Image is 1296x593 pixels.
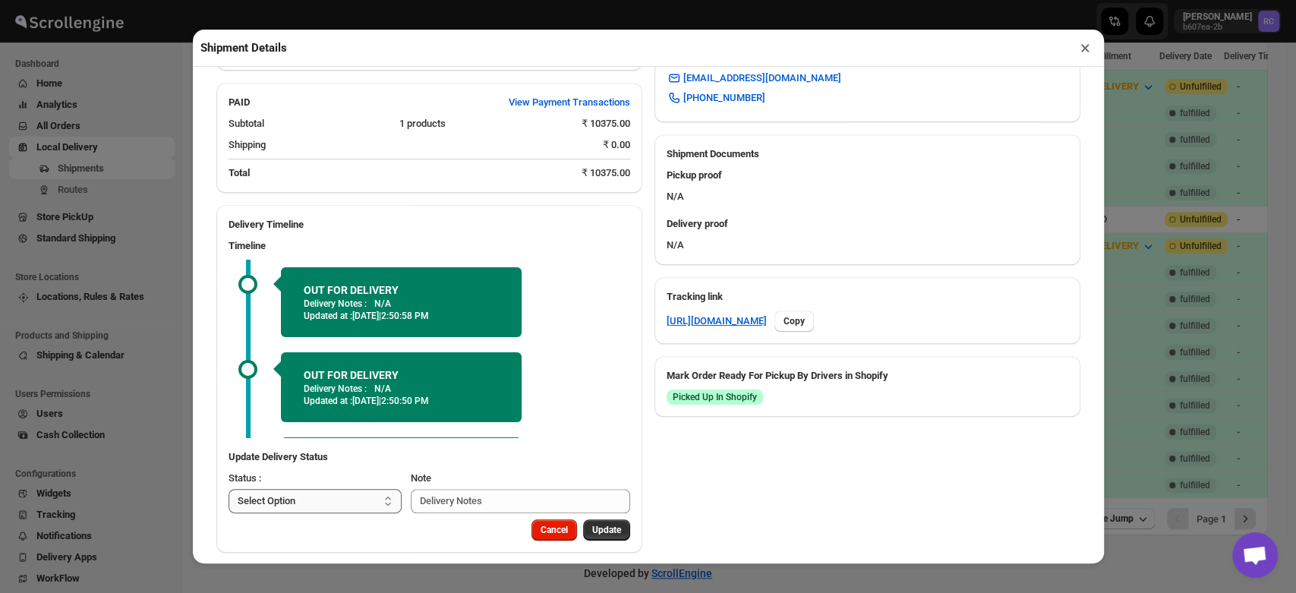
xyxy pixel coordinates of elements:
[657,66,850,90] a: [EMAIL_ADDRESS][DOMAIN_NAME]
[603,137,630,153] div: ₹ 0.00
[592,524,621,536] span: Update
[229,95,250,110] h2: PAID
[304,383,367,395] p: Delivery Notes :
[531,519,577,541] button: Cancel
[509,95,630,110] span: View Payment Transactions
[229,217,630,232] h2: Delivery Timeline
[654,210,1080,265] div: N/A
[229,472,261,484] span: Status :
[229,167,250,178] b: Total
[582,166,630,181] div: ₹ 10375.00
[774,311,814,332] button: Copy
[229,137,591,153] div: Shipping
[304,282,499,298] h2: OUT FOR DELIVERY
[411,472,431,484] span: Note
[352,311,429,321] span: [DATE] | 2:50:58 PM
[200,40,287,55] h2: Shipment Details
[1074,37,1096,58] button: ×
[667,368,1068,383] h3: Mark Order Ready For Pickup By Drivers in Shopify
[683,71,841,86] span: [EMAIL_ADDRESS][DOMAIN_NAME]
[654,162,1080,210] div: N/A
[352,396,429,406] span: [DATE] | 2:50:50 PM
[304,395,499,407] p: Updated at :
[667,314,767,329] a: [URL][DOMAIN_NAME]
[673,391,757,403] span: Picked Up In Shopify
[374,383,391,395] p: N/A
[583,519,630,541] button: Update
[304,298,367,310] p: Delivery Notes :
[657,86,774,110] a: [PHONE_NUMBER]
[374,298,391,310] p: N/A
[304,310,499,322] p: Updated at :
[683,90,765,106] span: [PHONE_NUMBER]
[667,216,1068,232] h3: Delivery proof
[667,168,1068,183] h3: Pickup proof
[667,289,1068,304] h3: Tracking link
[1232,532,1278,578] a: Open chat
[229,238,630,254] h3: Timeline
[541,524,568,536] span: Cancel
[399,116,569,131] div: 1 products
[582,116,630,131] div: ₹ 10375.00
[500,90,639,115] button: View Payment Transactions
[229,449,630,465] h3: Update Delivery Status
[411,489,630,513] input: Delivery Notes
[229,116,388,131] div: Subtotal
[784,315,805,327] span: Copy
[667,147,1068,162] h2: Shipment Documents
[304,367,499,383] h2: OUT FOR DELIVERY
